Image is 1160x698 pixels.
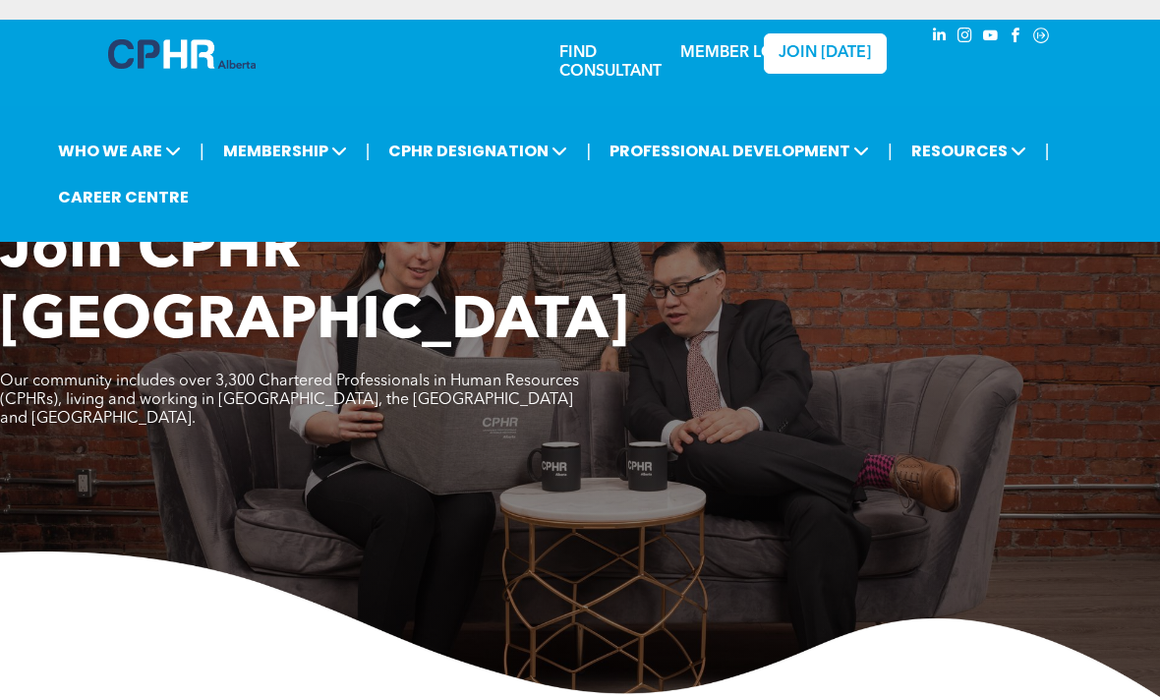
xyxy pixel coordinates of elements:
[217,133,353,169] span: MEMBERSHIP
[979,25,1001,51] a: youtube
[200,131,204,171] li: |
[108,39,256,69] img: A blue and white logo for cp alberta
[366,131,371,171] li: |
[905,133,1032,169] span: RESOURCES
[52,179,195,215] a: CAREER CENTRE
[1045,131,1050,171] li: |
[52,133,187,169] span: WHO WE ARE
[382,133,573,169] span: CPHR DESIGNATION
[928,25,950,51] a: linkedin
[559,45,662,80] a: FIND CONSULTANT
[1005,25,1026,51] a: facebook
[888,131,893,171] li: |
[764,33,887,74] a: JOIN [DATE]
[680,45,803,61] a: MEMBER LOGIN
[954,25,975,51] a: instagram
[586,131,591,171] li: |
[604,133,875,169] span: PROFESSIONAL DEVELOPMENT
[779,44,871,63] span: JOIN [DATE]
[1030,25,1052,51] a: Social network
